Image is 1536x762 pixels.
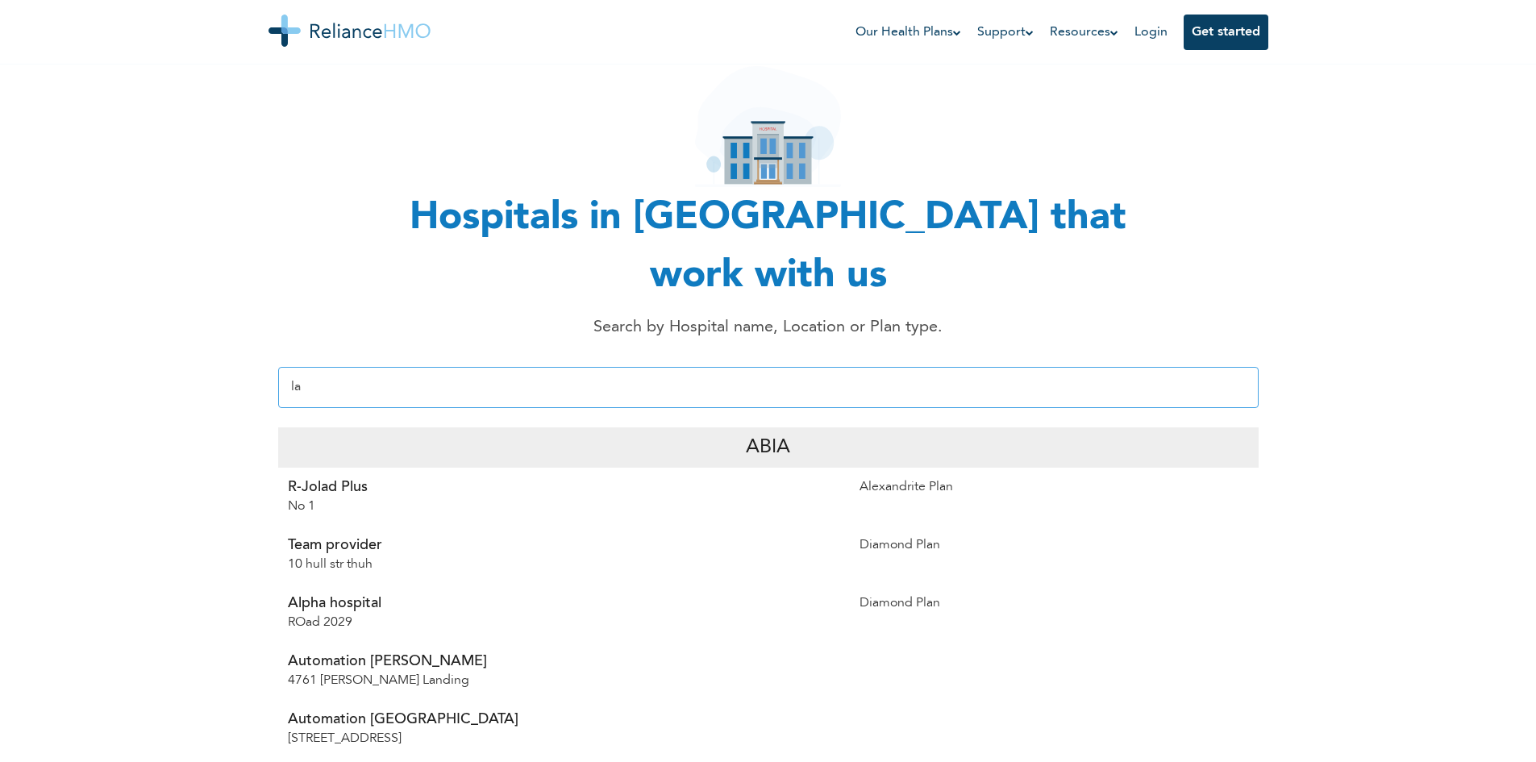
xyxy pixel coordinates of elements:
a: Support [977,23,1034,42]
p: Automation [PERSON_NAME] [288,652,840,671]
p: No 1 [288,497,840,516]
p: Search by Hospital name, Location or Plan type. [406,315,1131,339]
p: [STREET_ADDRESS] [288,729,840,748]
p: Alexandrite Plan [860,477,1249,497]
p: 10 hull str thuh [288,555,840,574]
img: Reliance HMO's Logo [268,15,431,47]
p: 4761 [PERSON_NAME] Landing [288,671,840,690]
p: Automation [GEOGRAPHIC_DATA] [288,710,840,729]
p: R-Jolad Plus [288,477,840,497]
p: Diamond Plan [860,535,1249,555]
a: Our Health Plans [855,23,961,42]
button: Get started [1184,15,1268,50]
a: Login [1134,26,1168,39]
img: hospital_icon.svg [695,66,841,187]
p: Abia [746,433,790,462]
a: Resources [1050,23,1118,42]
p: ROad 2029 [288,613,840,632]
p: Diamond Plan [860,593,1249,613]
p: Team provider [288,535,840,555]
input: Enter Hospital name, location or plan type... [278,367,1259,408]
p: Alpha hospital [288,593,840,613]
h1: Hospitals in [GEOGRAPHIC_DATA] that work with us [365,189,1172,306]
